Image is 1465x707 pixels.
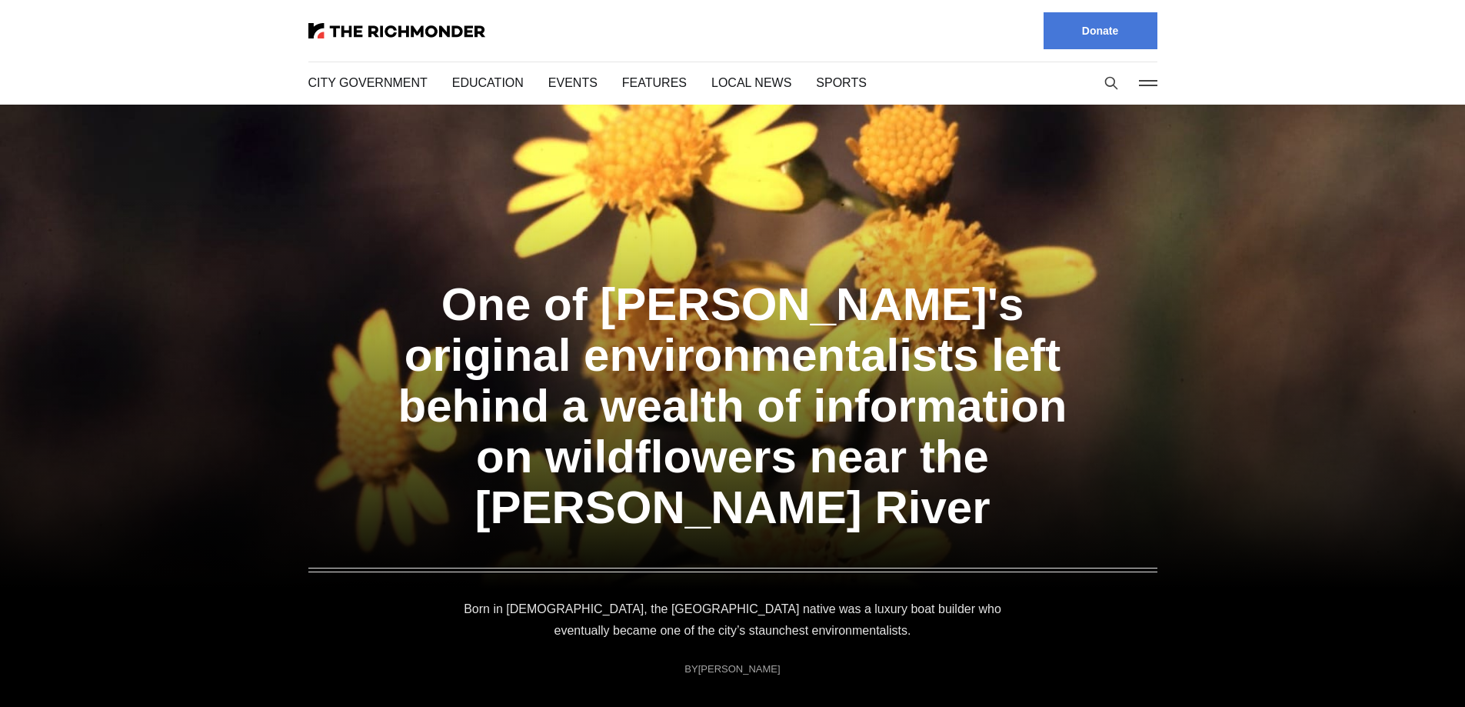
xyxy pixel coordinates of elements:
p: Born in [DEMOGRAPHIC_DATA], the [GEOGRAPHIC_DATA] native was a luxury boat builder who eventually... [459,599,1007,642]
a: Features [614,74,674,92]
a: [PERSON_NAME] [697,662,780,676]
a: Education [448,74,520,92]
a: One of [PERSON_NAME]'s original environmentalists left behind a wealth of information on wildflow... [412,222,1054,540]
a: Sports [800,74,847,92]
div: By [685,663,780,675]
img: The Richmonder [308,23,485,38]
button: Search this site [1100,72,1123,95]
a: Events [544,74,590,92]
a: City Government [308,74,424,92]
a: Local News [699,74,775,92]
a: Donate [1044,12,1157,49]
iframe: portal-trigger [1335,632,1465,707]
